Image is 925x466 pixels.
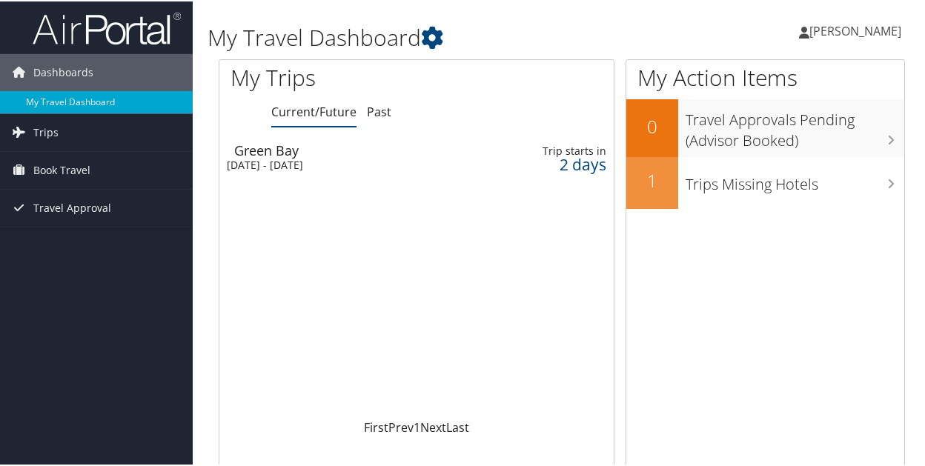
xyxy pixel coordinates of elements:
[364,418,388,434] a: First
[33,113,59,150] span: Trips
[231,61,438,92] h1: My Trips
[33,188,111,225] span: Travel Approval
[414,418,420,434] a: 1
[388,418,414,434] a: Prev
[33,10,181,44] img: airportal-logo.png
[33,150,90,187] span: Book Travel
[227,157,465,170] div: [DATE] - [DATE]
[420,418,446,434] a: Next
[686,165,904,193] h3: Trips Missing Hotels
[686,101,904,150] h3: Travel Approvals Pending (Advisor Booked)
[626,113,678,138] h2: 0
[809,21,901,38] span: [PERSON_NAME]
[519,156,606,170] div: 2 days
[626,61,904,92] h1: My Action Items
[626,156,904,207] a: 1Trips Missing Hotels
[626,167,678,192] h2: 1
[446,418,469,434] a: Last
[271,102,357,119] a: Current/Future
[234,142,473,156] div: Green Bay
[208,21,680,52] h1: My Travel Dashboard
[626,98,904,155] a: 0Travel Approvals Pending (Advisor Booked)
[519,143,606,156] div: Trip starts in
[799,7,916,52] a: [PERSON_NAME]
[367,102,391,119] a: Past
[33,53,93,90] span: Dashboards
